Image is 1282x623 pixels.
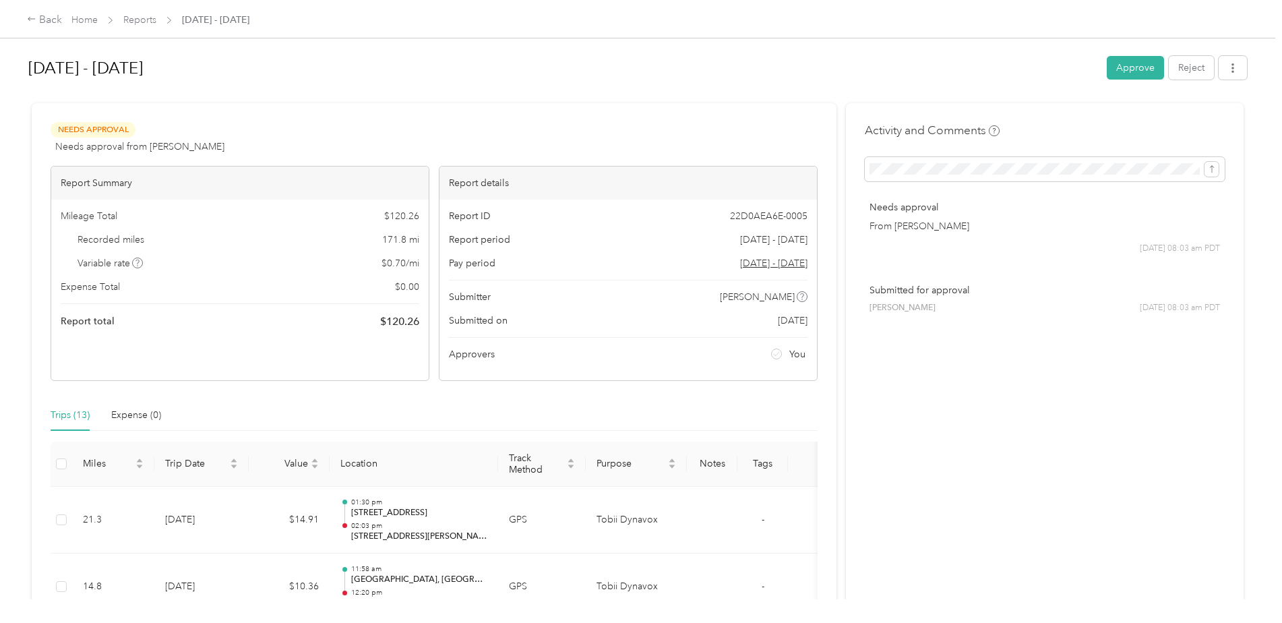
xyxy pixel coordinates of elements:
div: Trips (13) [51,408,90,423]
span: Go to pay period [740,256,807,270]
td: GPS [498,487,586,554]
p: Submitted for approval [869,283,1220,297]
td: Tobii Dynavox [586,554,687,621]
div: Report Summary [51,167,429,200]
span: [DATE] 08:03 am PDT [1140,243,1220,255]
span: Approvers [449,347,495,361]
span: Purpose [597,458,665,469]
span: 171.8 mi [382,233,419,247]
span: Needs approval from [PERSON_NAME] [55,140,224,154]
span: 22D0AEA6E-0005 [730,209,807,223]
th: Value [249,442,330,487]
td: Tobii Dynavox [586,487,687,554]
a: Home [71,14,98,26]
th: Notes [687,442,737,487]
p: 01:30 pm [351,498,487,507]
p: From [PERSON_NAME] [869,219,1220,233]
span: [DATE] [778,314,807,328]
span: caret-down [311,463,319,471]
h4: Activity and Comments [865,122,1000,139]
span: caret-down [567,463,575,471]
span: $ 0.70 / mi [381,256,419,270]
span: Pay period [449,256,495,270]
td: $10.36 [249,554,330,621]
span: caret-down [668,463,676,471]
span: You [789,347,805,361]
span: Submitter [449,290,491,304]
span: Value [260,458,308,469]
span: Expense Total [61,280,120,294]
td: [DATE] [154,554,249,621]
th: Tags [737,442,788,487]
a: Reports [123,14,156,26]
div: Back [27,12,62,28]
span: [DATE] - [DATE] [740,233,807,247]
span: caret-down [230,463,238,471]
p: Needs approval [869,200,1220,214]
p: [STREET_ADDRESS][PERSON_NAME] [351,531,487,543]
span: caret-up [311,456,319,465]
span: caret-up [567,456,575,465]
button: Approve [1107,56,1164,80]
p: [STREET_ADDRESS] [351,597,487,610]
span: caret-up [668,456,676,465]
p: 11:58 am [351,564,487,574]
p: 12:20 pm [351,588,487,597]
th: Trip Date [154,442,249,487]
span: Trip Date [165,458,227,469]
span: [DATE] 08:03 am PDT [1140,302,1220,314]
span: Report period [449,233,510,247]
th: Track Method [498,442,586,487]
span: $ 0.00 [395,280,419,294]
td: GPS [498,554,586,621]
span: caret-down [135,463,144,471]
span: - [762,514,764,525]
iframe: Everlance-gr Chat Button Frame [1207,547,1282,623]
span: Recorded miles [78,233,144,247]
span: Mileage Total [61,209,117,223]
span: Report ID [449,209,491,223]
p: [GEOGRAPHIC_DATA], [GEOGRAPHIC_DATA], [GEOGRAPHIC_DATA] [351,574,487,586]
span: Track Method [509,452,564,475]
th: Location [330,442,498,487]
td: 21.3 [72,487,154,554]
span: $ 120.26 [380,314,419,330]
p: [STREET_ADDRESS] [351,507,487,519]
span: Submitted on [449,314,508,328]
span: [DATE] - [DATE] [182,13,249,27]
td: 14.8 [72,554,154,621]
td: [DATE] [154,487,249,554]
span: Needs Approval [51,122,135,138]
th: Miles [72,442,154,487]
div: Expense (0) [111,408,161,423]
span: caret-up [230,456,238,465]
h1: Sep 22 - 28, 2025 [28,52,1097,84]
span: Report total [61,314,115,328]
span: Miles [83,458,133,469]
span: [PERSON_NAME] [720,290,795,304]
span: caret-up [135,456,144,465]
p: 02:03 pm [351,521,487,531]
span: - [762,581,764,592]
span: Variable rate [78,256,144,270]
button: Reject [1169,56,1214,80]
span: $ 120.26 [384,209,419,223]
td: $14.91 [249,487,330,554]
th: Purpose [586,442,687,487]
span: [PERSON_NAME] [869,302,936,314]
div: Report details [439,167,817,200]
